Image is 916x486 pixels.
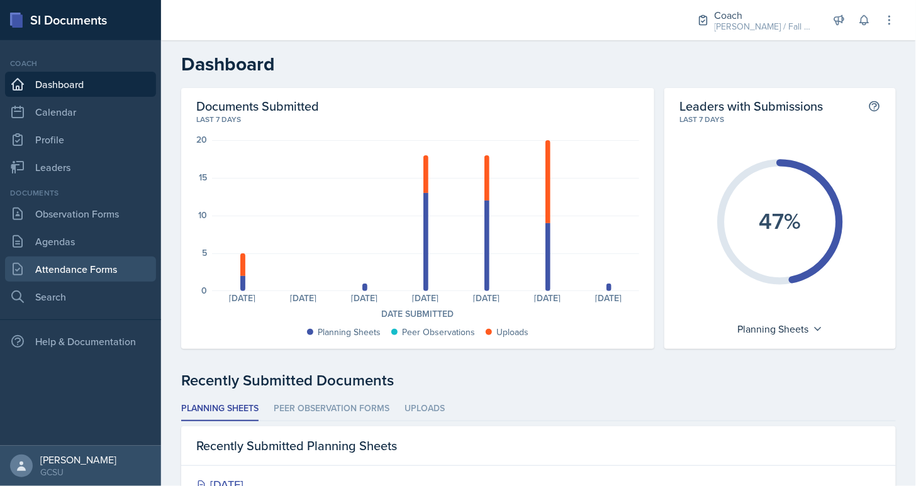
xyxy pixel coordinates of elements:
[40,466,116,478] div: GCSU
[196,98,639,114] h2: Documents Submitted
[456,294,517,302] div: [DATE]
[403,326,476,339] div: Peer Observations
[5,187,156,199] div: Documents
[198,211,207,219] div: 10
[196,135,207,144] div: 20
[5,72,156,97] a: Dashboard
[5,201,156,226] a: Observation Forms
[5,229,156,254] a: Agendas
[274,397,389,421] li: Peer Observation Forms
[5,329,156,354] div: Help & Documentation
[759,204,801,237] text: 47%
[181,369,896,392] div: Recently Submitted Documents
[5,127,156,152] a: Profile
[715,20,815,33] div: [PERSON_NAME] / Fall 2025
[5,155,156,180] a: Leaders
[273,294,334,302] div: [DATE]
[405,397,445,421] li: Uploads
[202,248,207,257] div: 5
[497,326,529,339] div: Uploads
[181,53,896,75] h2: Dashboard
[212,294,273,302] div: [DATE]
[5,58,156,69] div: Coach
[199,173,207,182] div: 15
[196,307,639,321] div: Date Submitted
[201,286,207,295] div: 0
[679,98,823,114] h2: Leaders with Submissions
[5,99,156,124] a: Calendar
[181,426,896,466] div: Recently Submitted Planning Sheets
[578,294,639,302] div: [DATE]
[517,294,578,302] div: [DATE]
[5,257,156,282] a: Attendance Forms
[40,453,116,466] div: [PERSON_NAME]
[181,397,259,421] li: Planning Sheets
[318,326,381,339] div: Planning Sheets
[732,319,829,339] div: Planning Sheets
[5,284,156,309] a: Search
[395,294,456,302] div: [DATE]
[715,8,815,23] div: Coach
[334,294,395,302] div: [DATE]
[196,114,639,125] div: Last 7 days
[679,114,881,125] div: Last 7 days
